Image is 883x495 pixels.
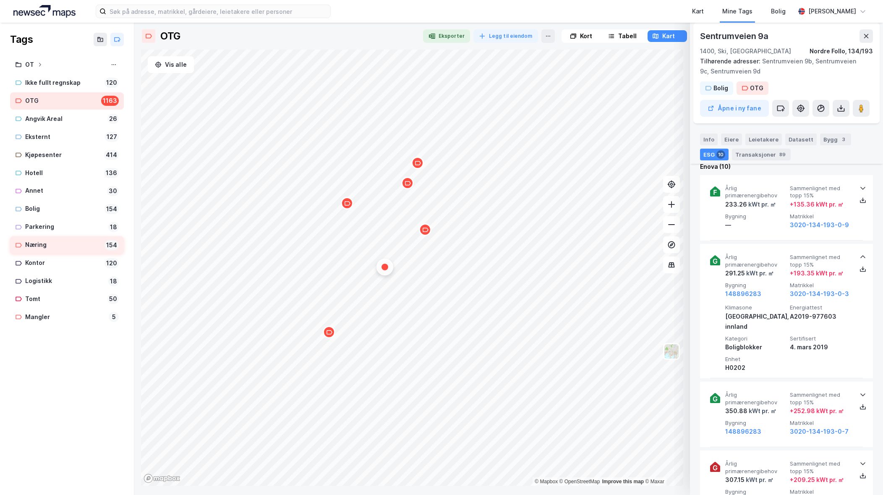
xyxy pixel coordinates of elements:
div: Logistikk [25,276,105,286]
a: OpenStreetMap [559,479,600,485]
div: — [725,220,786,230]
a: Kontor120 [10,254,124,272]
div: 4. mars 2019 [790,342,851,352]
div: 127 [105,132,119,142]
span: Bygning [725,213,786,220]
div: Bolig [771,6,786,16]
a: Annet30 [10,182,124,199]
div: OTG [160,29,180,43]
span: Klimasone [725,304,786,311]
div: 120 [104,258,119,268]
button: Eksporter [423,29,470,43]
div: 3 [839,135,848,144]
div: Map marker [419,223,431,236]
div: Map marker [411,157,424,169]
div: Mangler [25,312,105,322]
div: 291.25 [725,268,774,278]
div: 136 [104,168,119,178]
span: Kategori [725,335,786,342]
div: Parkering [25,222,105,232]
div: Eksternt [25,132,102,142]
div: Kontor [25,258,101,268]
div: + 193.35 kWt pr. ㎡ [790,268,844,278]
div: Enova (10) [700,162,873,172]
span: Bygning [725,282,786,289]
span: Årlig primærenergibehov [725,460,786,475]
div: Bolig [713,83,728,93]
div: Tabell [618,31,637,41]
img: Z [664,343,679,359]
a: Ikke fullt regnskap120 [10,74,124,92]
div: kWt pr. ㎡ [747,406,776,416]
div: Sentrumveien 9a [700,29,770,43]
div: Leietakere [745,134,782,145]
button: 148896283 [725,427,761,437]
div: 233.26 [725,199,776,210]
a: OTG1163 [10,92,124,110]
button: Legg til eiendom [473,29,538,43]
div: 18 [108,276,119,286]
button: 148896283 [725,289,761,299]
a: Logistikk18 [10,272,124,290]
a: Parkering18 [10,218,124,236]
a: Improve this map [602,479,644,485]
button: 3020-134-193-0-7 [790,427,849,437]
span: Energiattest [790,304,851,311]
div: Sentrumveien 9b, Sentrumveien 9c, Sentrumveien 9d [700,56,866,76]
div: Transaksjoner [732,149,791,160]
div: + 252.98 kWt pr. ㎡ [790,406,844,416]
div: Boligblokker [725,342,786,352]
a: Eksternt127 [10,128,124,146]
div: H0202 [725,363,786,373]
div: 5 [109,312,119,322]
span: Sammenlignet med topp 15% [790,254,851,268]
div: Kort [580,31,592,41]
button: Åpne i ny fane [700,100,769,117]
div: Map marker [341,197,353,210]
a: Mapbox homepage [144,474,180,483]
div: Tomt [25,294,104,304]
div: ESG [700,149,729,160]
div: 89 [778,150,787,159]
div: 50 [107,294,119,304]
div: 10 [716,150,725,159]
a: Hotell136 [10,165,124,182]
div: OTG [25,96,98,106]
span: Årlig primærenergibehov [725,254,786,268]
span: Matrikkel [790,419,851,427]
div: Kart [662,31,675,41]
div: Map marker [381,264,388,270]
div: Info [700,134,718,145]
div: 350.88 [725,406,776,416]
div: 30 [107,186,119,196]
div: 1163 [101,96,119,106]
div: Nordre Follo, 134/193 [810,46,873,56]
button: 3020-134-193-0-9 [790,220,849,230]
a: Angvik Areal26 [10,110,124,128]
a: Bolig154 [10,200,124,217]
span: Enhet [725,356,786,363]
button: 3020-134-193-0-3 [790,289,849,299]
div: kWt pr. ㎡ [745,268,774,278]
div: + 209.25 kWt pr. ㎡ [790,475,844,485]
a: Næring154 [10,236,124,254]
a: Mapbox [535,479,558,485]
a: Kjøpesenter414 [10,147,124,164]
div: 307.15 [725,475,773,485]
span: Matrikkel [790,213,851,220]
div: 26 [107,114,119,124]
span: Årlig primærenergibehov [725,391,786,406]
div: Hotell [25,168,101,178]
div: kWt pr. ㎡ [745,475,773,485]
span: Sammenlignet med topp 15% [790,185,851,199]
div: 154 [104,204,119,214]
div: Annet [25,186,104,196]
div: Map marker [323,326,335,338]
div: [GEOGRAPHIC_DATA], innland [725,312,786,332]
div: Kontrollprogram for chat [841,455,883,495]
div: Næring [25,240,101,250]
iframe: Chat Widget [841,455,883,495]
a: Tomt50 [10,291,124,308]
a: Mangler5 [10,309,124,326]
div: Eiere [721,134,742,145]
